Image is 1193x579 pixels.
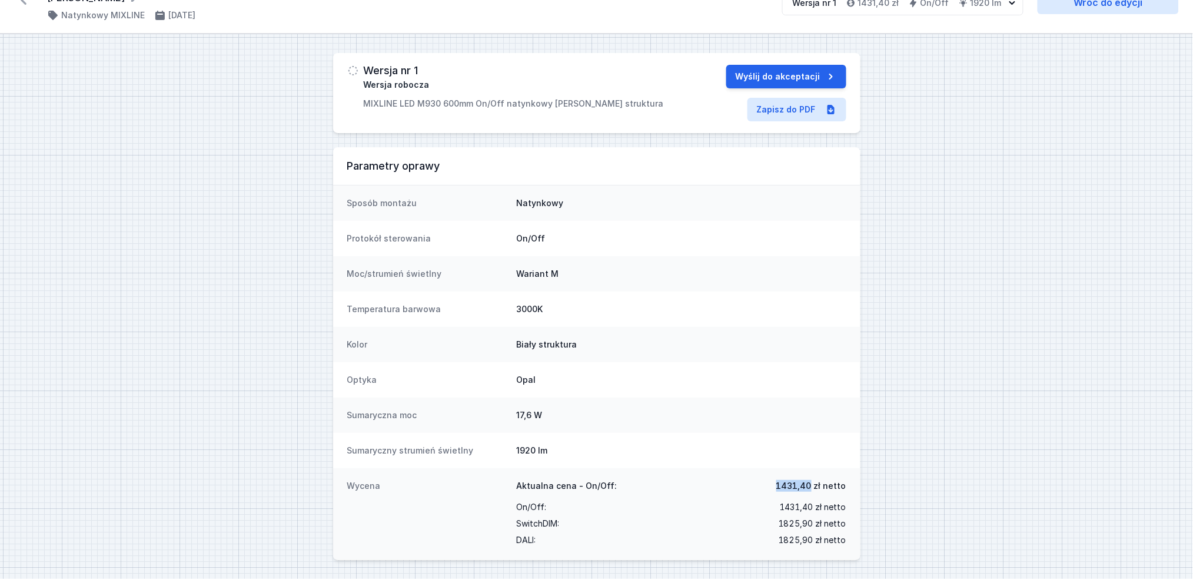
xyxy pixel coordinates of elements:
span: 1825,90 zł netto [779,515,846,532]
h3: Wersja nr 1 [364,65,418,77]
dd: Natynkowy [517,197,846,209]
dt: Optyka [347,374,507,386]
button: Wyślij do akceptacji [726,65,846,88]
dt: Sumaryczny strumień świetlny [347,445,507,456]
dd: Biały struktura [517,339,846,350]
dt: Sumaryczna moc [347,409,507,421]
span: Wersja robocza [364,79,430,91]
p: MIXLINE LED M930 600mm On/Off natynkowy [PERSON_NAME] struktura [364,98,664,110]
dt: Kolor [347,339,507,350]
a: Zapisz do PDF [747,98,846,121]
dd: On/Off [517,233,846,244]
dd: 17,6 W [517,409,846,421]
dd: Opal [517,374,846,386]
dd: 1920 lm [517,445,846,456]
dt: Protokół sterowania [347,233,507,244]
h4: [DATE] [168,9,195,21]
dd: 3000K [517,303,846,315]
span: 1431,40 zł netto [776,480,846,492]
dd: Wariant M [517,268,846,280]
dt: Temperatura barwowa [347,303,507,315]
span: 1825,90 zł netto [779,532,846,548]
dt: Sposób montażu [347,197,507,209]
span: SwitchDIM : [517,515,560,532]
span: DALI : [517,532,536,548]
span: Aktualna cena - On/Off: [517,480,617,492]
span: 1431,40 zł netto [780,499,846,515]
span: On/Off : [517,499,547,515]
dt: Moc/strumień świetlny [347,268,507,280]
img: draft.svg [347,65,359,77]
dt: Wycena [347,480,507,548]
h4: Natynkowy MIXLINE [61,9,145,21]
h3: Parametry oprawy [347,159,846,173]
